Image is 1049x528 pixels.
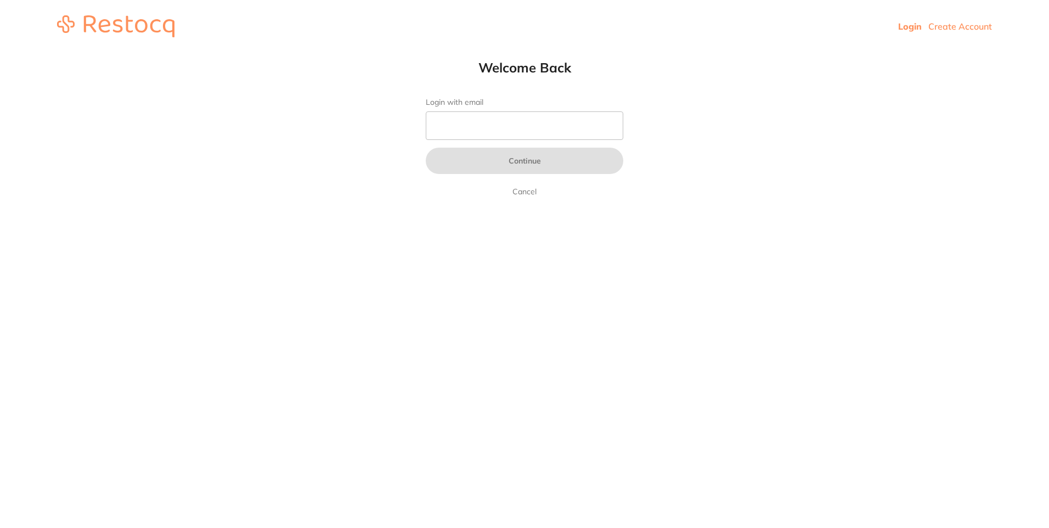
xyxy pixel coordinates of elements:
img: restocq_logo.svg [57,15,174,37]
label: Login with email [426,98,623,107]
button: Continue [426,148,623,174]
h1: Welcome Back [404,59,645,76]
a: Create Account [928,21,992,32]
a: Cancel [510,185,539,198]
a: Login [898,21,922,32]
